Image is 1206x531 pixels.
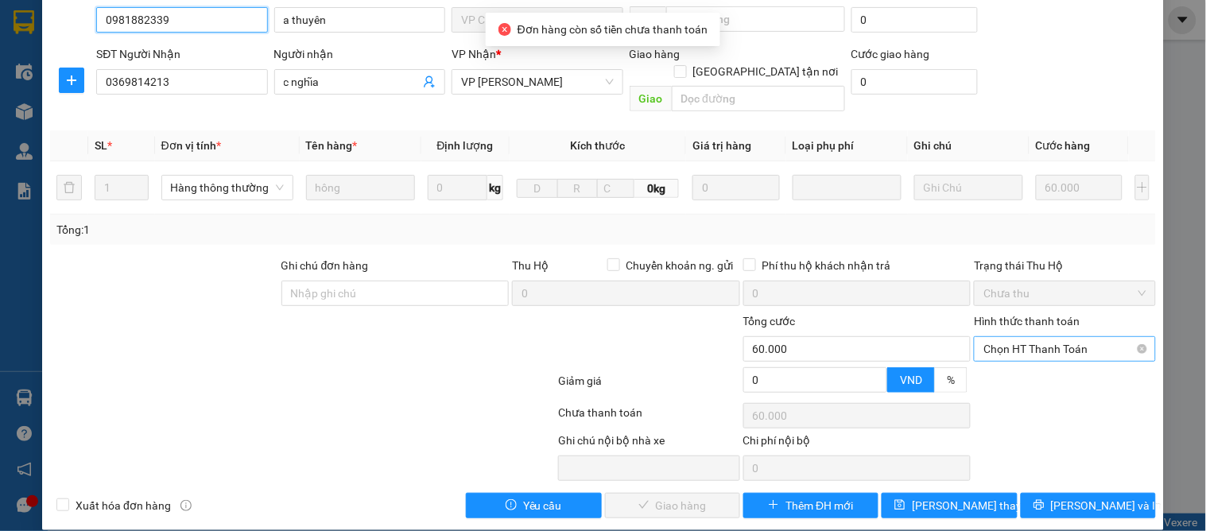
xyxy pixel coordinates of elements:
[56,175,82,200] button: delete
[743,432,971,455] div: Chi phí nội bộ
[851,69,979,95] input: Cước giao hàng
[983,281,1146,305] span: Chưa thu
[882,493,1017,518] button: save[PERSON_NAME] thay đổi
[692,139,751,152] span: Giá trị hàng
[452,48,496,60] span: VP Nhận
[768,499,779,512] span: plus
[597,179,634,198] input: C
[634,179,680,198] span: 0kg
[947,374,955,386] span: %
[983,337,1146,361] span: Chọn HT Thanh Toán
[556,372,741,400] div: Giảm giá
[306,175,415,200] input: VD: Bàn, Ghế
[171,176,284,200] span: Hàng thông thường
[894,499,905,512] span: save
[556,404,741,432] div: Chưa thanh toán
[605,493,740,518] button: checkGiao hàng
[512,259,549,272] span: Thu Hộ
[571,139,626,152] span: Kích thước
[786,130,908,161] th: Loại phụ phí
[743,315,796,328] span: Tổng cước
[851,7,979,33] input: Cước lấy hàng
[785,497,853,514] span: Thêm ĐH mới
[60,74,83,87] span: plus
[161,139,221,152] span: Đơn vị tính
[912,497,1039,514] span: [PERSON_NAME] thay đổi
[281,259,369,272] label: Ghi chú đơn hàng
[517,179,558,198] input: D
[1051,497,1162,514] span: [PERSON_NAME] và In
[756,257,898,274] span: Phí thu hộ khách nhận trả
[1036,175,1123,200] input: 0
[1138,344,1147,354] span: close-circle
[96,45,267,63] div: SĐT Người Nhận
[523,497,562,514] span: Yêu cầu
[557,179,599,198] input: R
[59,68,84,93] button: plus
[914,175,1023,200] input: Ghi Chú
[437,139,494,152] span: Định lượng
[630,48,681,60] span: Giao hàng
[461,8,613,32] span: VP CHỢ SÁO
[620,257,740,274] span: Chuyển khoản ng. gửi
[1021,493,1156,518] button: printer[PERSON_NAME] và In
[281,281,510,306] input: Ghi chú đơn hàng
[692,175,779,200] input: 0
[687,63,845,80] span: [GEOGRAPHIC_DATA] tận nơi
[851,48,930,60] label: Cước giao hàng
[1036,139,1091,152] span: Cước hàng
[274,45,445,63] div: Người nhận
[518,23,708,36] span: Đơn hàng còn số tiền chưa thanh toán
[630,86,672,111] span: Giao
[180,500,192,511] span: info-circle
[69,497,177,514] span: Xuất hóa đơn hàng
[1135,175,1150,200] button: plus
[423,76,436,88] span: user-add
[672,86,845,111] input: Dọc đường
[558,432,739,455] div: Ghi chú nội bộ nhà xe
[743,493,878,518] button: plusThêm ĐH mới
[974,257,1155,274] div: Trạng thái Thu Hộ
[974,315,1080,328] label: Hình thức thanh toán
[466,493,601,518] button: exclamation-circleYêu cầu
[630,6,666,32] span: Lấy
[498,23,511,36] span: close-circle
[95,139,107,152] span: SL
[487,175,503,200] span: kg
[56,221,467,238] div: Tổng: 1
[461,70,613,94] span: VP GIA LÂM
[506,499,517,512] span: exclamation-circle
[908,130,1030,161] th: Ghi chú
[666,6,845,32] input: Dọc đường
[1033,499,1045,512] span: printer
[900,374,922,386] span: VND
[306,139,358,152] span: Tên hàng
